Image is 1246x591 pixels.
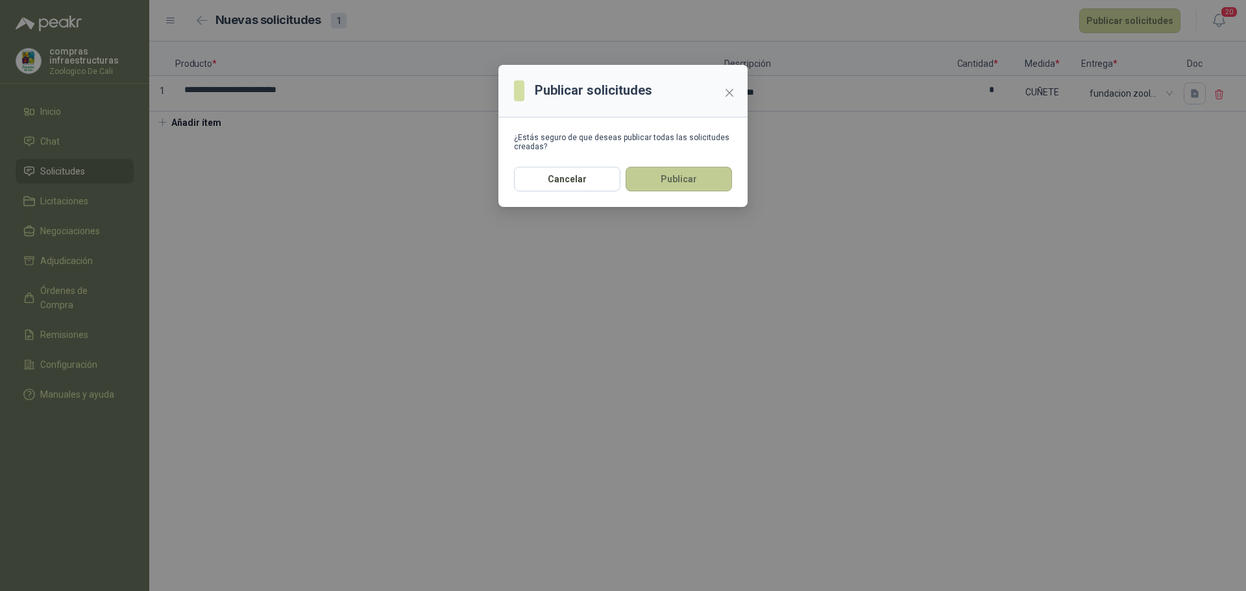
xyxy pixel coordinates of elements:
[535,80,652,101] h3: Publicar solicitudes
[514,133,732,151] div: ¿Estás seguro de que deseas publicar todas las solicitudes creadas?
[514,167,620,191] button: Cancelar
[724,88,735,98] span: close
[719,82,740,103] button: Close
[626,167,732,191] button: Publicar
